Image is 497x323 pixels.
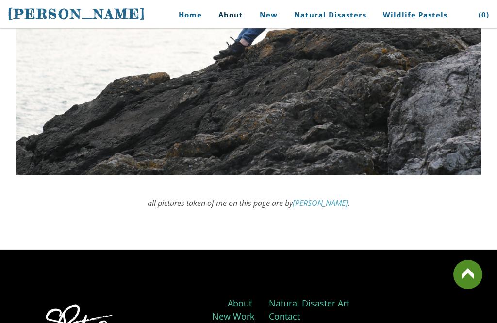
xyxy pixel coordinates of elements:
a: Contact [269,310,300,322]
span: 0 [481,10,486,19]
a: Natural Disasters [287,4,374,26]
a: [PERSON_NAME] [293,198,348,208]
a: About [228,297,252,309]
a: (0) [471,4,489,26]
a: Home [164,4,209,26]
a: Natural Disaster Art [269,297,349,309]
a: Wildlife Pastels [376,4,455,26]
font: all pictures taken of me on this page are by . [148,198,350,208]
span: [PERSON_NAME] [8,6,146,22]
a: About [211,4,250,26]
a: New Work [212,310,254,322]
a: New [252,4,285,26]
a: [PERSON_NAME] [8,5,146,23]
